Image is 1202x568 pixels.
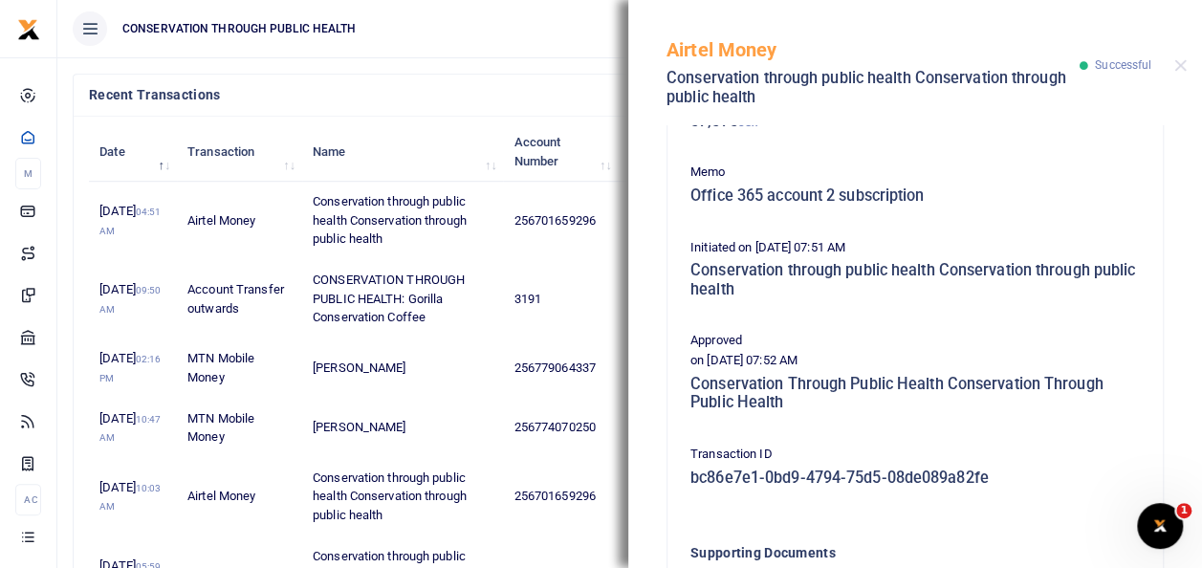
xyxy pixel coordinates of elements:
[89,182,177,260] td: [DATE]
[17,18,40,41] img: logo-small
[618,398,703,457] td: 256,325
[89,260,177,339] td: [DATE]
[667,69,1080,106] h5: Conservation through public health Conservation through public health
[89,84,719,105] h4: Recent Transactions
[690,351,1140,371] p: on [DATE] 07:52 AM
[690,331,1140,351] p: Approved
[690,469,1140,488] h5: bc86e7e1-0bd9-4794-75d5-08de089a82fe
[89,458,177,536] td: [DATE]
[503,122,618,182] th: Account Number: activate to sort column ascending
[89,398,177,457] td: [DATE]
[99,285,161,315] small: 09:50 AM
[690,238,1140,258] p: Initiated on [DATE] 07:51 AM
[1176,503,1191,518] span: 1
[503,398,618,457] td: 256774070250
[503,339,618,398] td: 256779064337
[302,339,504,398] td: [PERSON_NAME]
[690,186,1140,206] h5: Office 365 account 2 subscription
[690,445,1140,465] p: Transaction ID
[15,158,41,189] li: M
[99,354,161,383] small: 02:16 PM
[99,207,161,236] small: 04:51 AM
[177,339,302,398] td: MTN Mobile Money
[738,118,757,128] small: UGX
[115,20,363,37] span: CONSERVATION THROUGH PUBLIC HEALTH
[177,398,302,457] td: MTN Mobile Money
[618,260,703,339] td: 800,000
[690,163,1140,183] p: Memo
[503,260,618,339] td: 3191
[302,458,504,536] td: Conservation through public health Conservation through public health
[177,260,302,339] td: Account Transfer outwards
[17,21,40,35] a: logo-small logo-large logo-large
[15,484,41,515] li: Ac
[89,339,177,398] td: [DATE]
[690,542,1062,563] h4: Supporting Documents
[302,398,504,457] td: [PERSON_NAME]
[302,122,504,182] th: Name: activate to sort column ascending
[690,375,1140,412] h5: Conservation Through Public Health Conservation Through Public Health
[503,458,618,536] td: 256701659296
[1095,58,1151,72] span: Successful
[618,339,703,398] td: 83,425
[667,38,1080,61] h5: Airtel Money
[618,458,703,536] td: 319,650
[690,261,1140,298] h5: Conservation through public health Conservation through public health
[618,182,703,260] td: 57,575
[302,182,504,260] td: Conservation through public health Conservation through public health
[89,122,177,182] th: Date: activate to sort column descending
[618,122,703,182] th: Amount: activate to sort column ascending
[177,122,302,182] th: Transaction: activate to sort column ascending
[302,260,504,339] td: CONSERVATION THROUGH PUBLIC HEALTH: Gorilla Conservation Coffee
[1137,503,1183,549] iframe: Intercom live chat
[1174,59,1187,72] button: Close
[177,182,302,260] td: Airtel Money
[177,458,302,536] td: Airtel Money
[503,182,618,260] td: 256701659296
